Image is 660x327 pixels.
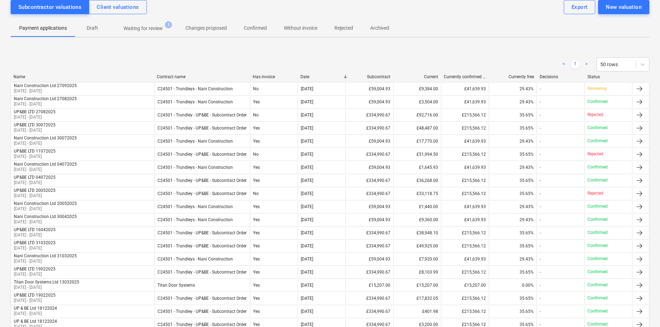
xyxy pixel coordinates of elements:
[540,309,541,314] div: -
[441,162,489,173] div: £41,639.93
[14,175,56,180] div: UP&BE LTD 04072025
[540,270,541,275] div: -
[345,293,393,304] div: £334,990.67
[520,296,534,301] span: 35.65%
[250,266,298,278] div: Yes
[300,74,343,79] div: Date
[520,86,534,91] span: 29.43%
[520,113,534,117] span: 35.65%
[520,191,534,196] span: 35.65%
[14,285,79,291] p: [DATE] - [DATE]
[157,139,233,144] div: C24501 - Trundleys - Nani Construction
[18,2,81,12] div: Subcontractor valuations
[520,309,534,314] span: 35.65%
[345,240,393,252] div: £334,990.67
[441,83,489,94] div: £41,639.93
[250,253,298,265] div: Yes
[393,306,441,317] div: £401.98
[14,101,77,107] p: [DATE] - [DATE]
[540,230,541,235] div: -
[244,24,267,32] p: Confirmed
[14,253,77,258] div: Nani Construction Ltd 31032025
[14,280,79,285] div: Titan Door Systems Ltd 13032025
[587,269,608,275] p: Confirmed
[157,230,247,235] div: C24501 - Trundley - UP&BE - Subcontract Order
[250,136,298,147] div: Yes
[301,86,313,91] div: [DATE]
[520,270,534,275] span: 35.65%
[97,2,139,12] div: Client valuations
[396,74,438,79] div: Current
[540,204,541,209] div: -
[441,240,489,252] div: £215,566.12
[393,227,441,239] div: £38,948.10
[157,86,233,91] div: C24501 - Trundleys - Nani Construction
[393,201,441,212] div: £1,440.00
[157,191,247,196] div: C24501 - Trundley - UP&BE - Subcontract Order
[540,283,541,288] div: -
[345,149,393,160] div: £334,990.67
[14,109,56,114] div: UP&BE LTD 27082025
[520,204,534,209] span: 29.43%
[301,126,313,131] div: [DATE]
[157,126,247,131] div: C24501 - Trundley - UP&BE - Subcontract Order
[14,162,77,167] div: Nani Construction Ltd 04072025
[301,113,313,117] div: [DATE]
[587,230,608,236] p: Confirmed
[393,266,441,278] div: £8,103.99
[14,240,56,245] div: UP&BE LTD 31032025
[14,136,77,140] div: Nani Construction Ltd 30072025
[582,60,591,69] a: Next page
[250,280,298,291] div: Yes
[185,24,227,32] p: Changes proposed
[301,178,313,183] div: [DATE]
[441,109,489,121] div: £215,566.12
[250,175,298,186] div: Yes
[157,309,247,314] div: C24501 - Trundley - UP&BE - Subcontract Order
[587,282,608,288] p: Confirmed
[540,217,541,222] div: -
[587,125,608,131] p: Confirmed
[157,296,247,301] div: C24501 - Trundley - UP&BE - Subcontract Order
[441,201,489,212] div: £41,639.93
[250,293,298,304] div: Yes
[157,204,233,209] div: C24501 - Trundleys - Nani Construction
[345,162,393,173] div: £59,004.93
[157,243,247,248] div: C24501 - Trundley - UP&BE - Subcontract Order
[393,96,441,108] div: £3,504.00
[301,257,313,262] div: [DATE]
[587,112,603,118] p: Rejected
[540,74,582,79] div: Decisions
[301,309,313,314] div: [DATE]
[540,86,541,91] div: -
[587,151,603,157] p: Rejected
[157,257,233,262] div: C24501 - Trundleys - Nani Construction
[441,306,489,317] div: £215,566.12
[14,127,56,133] p: [DATE] - [DATE]
[393,109,441,121] div: £92,716.00
[520,217,534,222] span: 29.43%
[14,293,56,298] div: UP&BE LTD 19022025
[345,83,393,94] div: £59,004.93
[393,188,441,199] div: £33,118.75
[345,188,393,199] div: £334,990.67
[393,214,441,225] div: £9,360.00
[587,190,603,196] p: Rejected
[540,99,541,104] div: -
[14,266,56,271] div: UP&BE LTD 19022025
[393,240,441,252] div: £49,925.00
[444,74,486,79] div: Currently confirmed total
[14,206,77,212] p: [DATE] - [DATE]
[520,126,534,131] span: 35.65%
[301,152,313,157] div: [DATE]
[345,227,393,239] div: £334,990.67
[253,74,295,79] div: Has invoice
[587,164,608,170] p: Confirmed
[250,240,298,252] div: Yes
[301,322,313,327] div: [DATE]
[587,177,608,183] p: Confirmed
[124,25,163,32] p: Waiting for review
[84,24,101,32] p: Draft
[345,96,393,108] div: £59,004.93
[14,298,56,304] p: [DATE] - [DATE]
